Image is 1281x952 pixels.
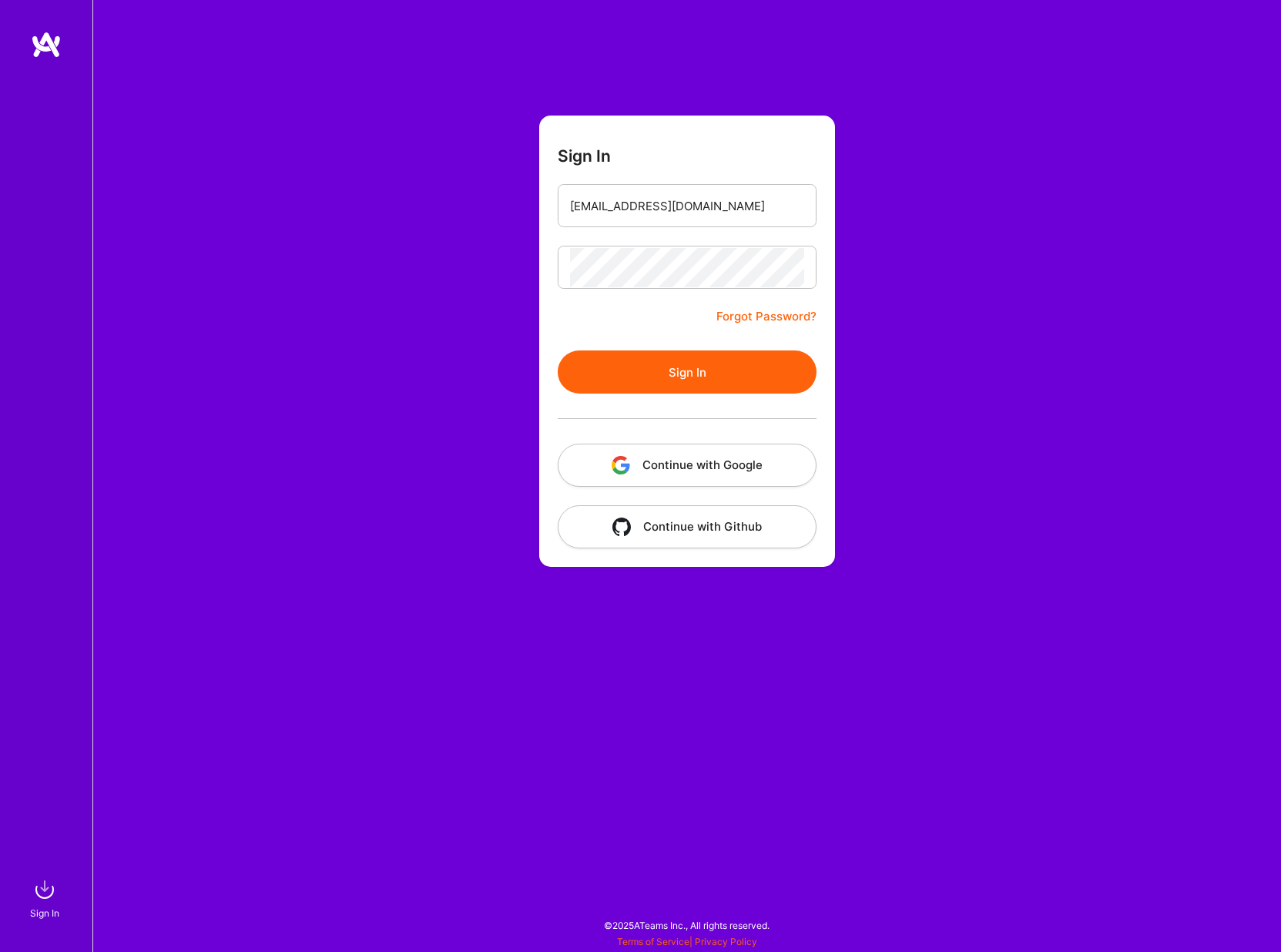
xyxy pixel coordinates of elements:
div: Sign In [30,905,59,921]
a: Privacy Policy [695,936,757,947]
span: | [617,936,757,947]
a: Terms of Service [617,936,689,947]
img: sign in [29,874,60,905]
button: Continue with Google [558,444,817,487]
img: icon [612,518,631,536]
img: logo [31,31,62,59]
img: icon [612,456,630,474]
input: Email... [570,186,804,226]
h3: Sign In [558,146,611,166]
button: Continue with Github [558,505,817,548]
a: sign inSign In [32,874,60,921]
div: © 2025 ATeams Inc., All rights reserved. [92,906,1281,944]
a: Forgot Password? [716,307,817,326]
button: Sign In [558,350,817,394]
